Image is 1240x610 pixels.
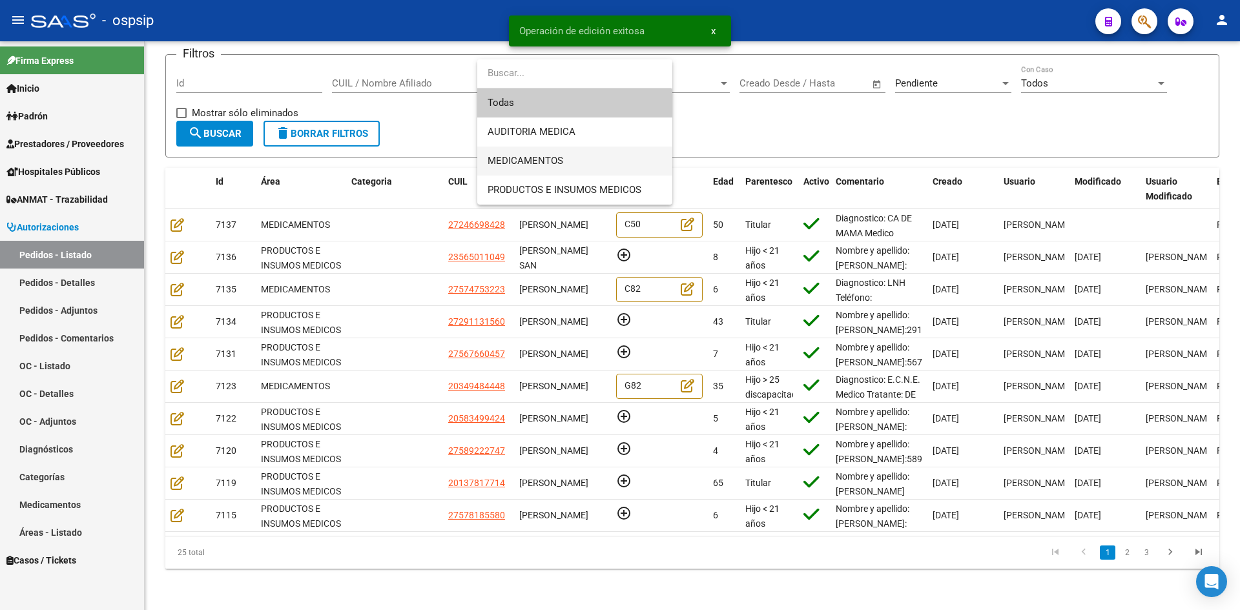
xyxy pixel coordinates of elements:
span: MEDICAMENTOS [488,155,563,167]
span: Todas [488,88,662,117]
div: Open Intercom Messenger [1196,566,1227,597]
input: dropdown search [477,59,671,88]
span: PRODUCTOS E INSUMOS MEDICOS [488,184,641,196]
span: AUDITORIA MEDICA [488,126,575,137]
